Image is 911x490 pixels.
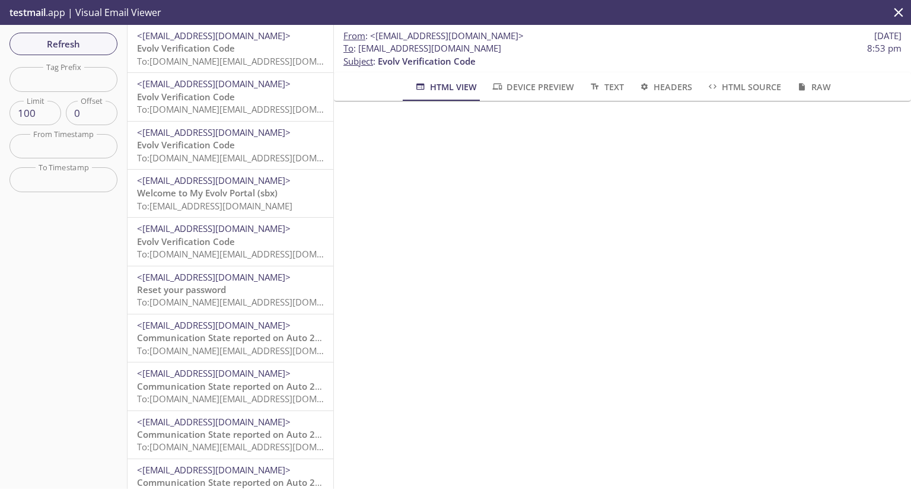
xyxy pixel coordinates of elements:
[588,79,623,94] span: Text
[795,79,830,94] span: Raw
[137,78,291,90] span: <[EMAIL_ADDRESS][DOMAIN_NAME]>
[638,79,692,94] span: Headers
[137,103,362,115] span: To: [DOMAIN_NAME][EMAIL_ADDRESS][DOMAIN_NAME]
[137,284,226,295] span: Reset your password
[137,152,362,164] span: To: [DOMAIN_NAME][EMAIL_ADDRESS][DOMAIN_NAME]
[137,222,291,234] span: <[EMAIL_ADDRESS][DOMAIN_NAME]>
[343,30,524,42] span: :
[137,248,362,260] span: To: [DOMAIN_NAME][EMAIL_ADDRESS][DOMAIN_NAME]
[137,441,362,453] span: To: [DOMAIN_NAME][EMAIL_ADDRESS][DOMAIN_NAME]
[137,55,362,67] span: To: [DOMAIN_NAME][EMAIL_ADDRESS][DOMAIN_NAME]
[706,79,781,94] span: HTML Source
[137,187,278,199] span: Welcome to My Evolv Portal (sbx)
[19,36,108,52] span: Refresh
[137,200,292,212] span: To: [EMAIL_ADDRESS][DOMAIN_NAME]
[343,30,365,42] span: From
[9,6,46,19] span: testmail
[137,236,235,247] span: Evolv Verification Code
[137,139,235,151] span: Evolv Verification Code
[137,380,562,392] span: Communication State reported on Auto 26a3ec3, null, Evolv Technology AppTest - Lab at [DATE] 06:
[491,79,574,94] span: Device Preview
[137,174,291,186] span: <[EMAIL_ADDRESS][DOMAIN_NAME]>
[128,266,333,314] div: <[EMAIL_ADDRESS][DOMAIN_NAME]>Reset your passwordTo:[DOMAIN_NAME][EMAIL_ADDRESS][DOMAIN_NAME]
[128,362,333,410] div: <[EMAIL_ADDRESS][DOMAIN_NAME]>Communication State reported on Auto 26a3ec3, null, Evolv Technolog...
[343,42,501,55] span: : [EMAIL_ADDRESS][DOMAIN_NAME]
[137,296,362,308] span: To: [DOMAIN_NAME][EMAIL_ADDRESS][DOMAIN_NAME]
[137,464,291,476] span: <[EMAIL_ADDRESS][DOMAIN_NAME]>
[137,345,362,357] span: To: [DOMAIN_NAME][EMAIL_ADDRESS][DOMAIN_NAME]
[343,42,353,54] span: To
[137,126,291,138] span: <[EMAIL_ADDRESS][DOMAIN_NAME]>
[128,218,333,265] div: <[EMAIL_ADDRESS][DOMAIN_NAME]>Evolv Verification CodeTo:[DOMAIN_NAME][EMAIL_ADDRESS][DOMAIN_NAME]
[137,428,562,440] span: Communication State reported on Auto 26a3ec3, null, Evolv Technology AppTest - Lab at [DATE] 06:
[137,393,362,405] span: To: [DOMAIN_NAME][EMAIL_ADDRESS][DOMAIN_NAME]
[137,332,562,343] span: Communication State reported on Auto 26a3ec3, null, Evolv Technology AppTest - Lab at [DATE] 06:
[137,367,291,379] span: <[EMAIL_ADDRESS][DOMAIN_NAME]>
[867,42,902,55] span: 8:53 pm
[137,271,291,283] span: <[EMAIL_ADDRESS][DOMAIN_NAME]>
[128,25,333,72] div: <[EMAIL_ADDRESS][DOMAIN_NAME]>Evolv Verification CodeTo:[DOMAIN_NAME][EMAIL_ADDRESS][DOMAIN_NAME]
[137,42,235,54] span: Evolv Verification Code
[378,55,476,67] span: Evolv Verification Code
[370,30,524,42] span: <[EMAIL_ADDRESS][DOMAIN_NAME]>
[137,30,291,42] span: <[EMAIL_ADDRESS][DOMAIN_NAME]>
[137,476,562,488] span: Communication State reported on Auto 26a3ec3, null, Evolv Technology AppTest - Lab at [DATE] 06:
[874,30,902,42] span: [DATE]
[128,170,333,217] div: <[EMAIL_ADDRESS][DOMAIN_NAME]>Welcome to My Evolv Portal (sbx)To:[EMAIL_ADDRESS][DOMAIN_NAME]
[343,55,373,67] span: Subject
[414,79,476,94] span: HTML View
[128,73,333,120] div: <[EMAIL_ADDRESS][DOMAIN_NAME]>Evolv Verification CodeTo:[DOMAIN_NAME][EMAIL_ADDRESS][DOMAIN_NAME]
[137,91,235,103] span: Evolv Verification Code
[9,33,117,55] button: Refresh
[128,411,333,459] div: <[EMAIL_ADDRESS][DOMAIN_NAME]>Communication State reported on Auto 26a3ec3, null, Evolv Technolog...
[137,319,291,331] span: <[EMAIL_ADDRESS][DOMAIN_NAME]>
[137,416,291,428] span: <[EMAIL_ADDRESS][DOMAIN_NAME]>
[128,122,333,169] div: <[EMAIL_ADDRESS][DOMAIN_NAME]>Evolv Verification CodeTo:[DOMAIN_NAME][EMAIL_ADDRESS][DOMAIN_NAME]
[343,42,902,68] p: :
[128,314,333,362] div: <[EMAIL_ADDRESS][DOMAIN_NAME]>Communication State reported on Auto 26a3ec3, null, Evolv Technolog...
